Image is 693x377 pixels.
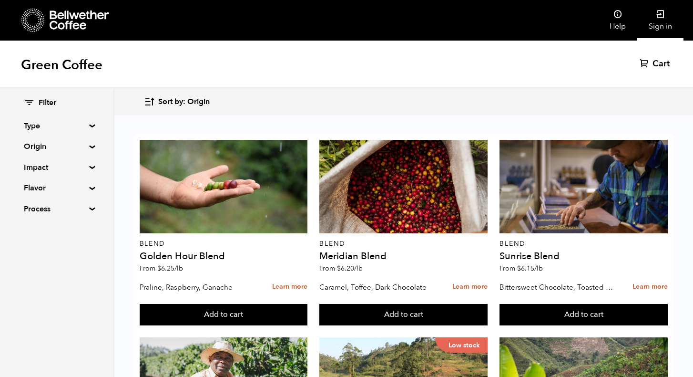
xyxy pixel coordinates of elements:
span: From [499,264,543,273]
p: Blend [319,241,488,247]
bdi: 6.25 [157,264,183,273]
button: Add to cart [319,304,488,326]
span: Filter [39,98,56,108]
summary: Flavor [24,182,90,194]
span: /lb [174,264,183,273]
p: Caramel, Toffee, Dark Chocolate [319,280,434,294]
span: /lb [354,264,363,273]
a: Learn more [452,277,488,297]
p: Low stock [435,337,488,353]
summary: Type [24,120,90,132]
p: Blend [140,241,308,247]
summary: Origin [24,141,90,152]
span: $ [157,264,161,273]
a: Learn more [272,277,307,297]
h4: Sunrise Blend [499,251,668,261]
p: Blend [499,241,668,247]
button: Add to cart [140,304,308,326]
a: Cart [640,58,672,70]
summary: Impact [24,162,90,173]
span: $ [337,264,341,273]
summary: Process [24,203,90,215]
h4: Golden Hour Blend [140,251,308,261]
span: /lb [534,264,543,273]
bdi: 6.15 [517,264,543,273]
bdi: 6.20 [337,264,363,273]
span: From [319,264,363,273]
h1: Green Coffee [21,56,102,73]
span: $ [517,264,521,273]
a: Learn more [632,277,668,297]
span: From [140,264,183,273]
p: Bittersweet Chocolate, Toasted Marshmallow, Candied Orange, Praline [499,280,614,294]
h4: Meridian Blend [319,251,488,261]
button: Add to cart [499,304,668,326]
span: Cart [652,58,670,70]
span: Sort by: Origin [158,97,210,107]
p: Praline, Raspberry, Ganache [140,280,254,294]
button: Sort by: Origin [144,91,210,113]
